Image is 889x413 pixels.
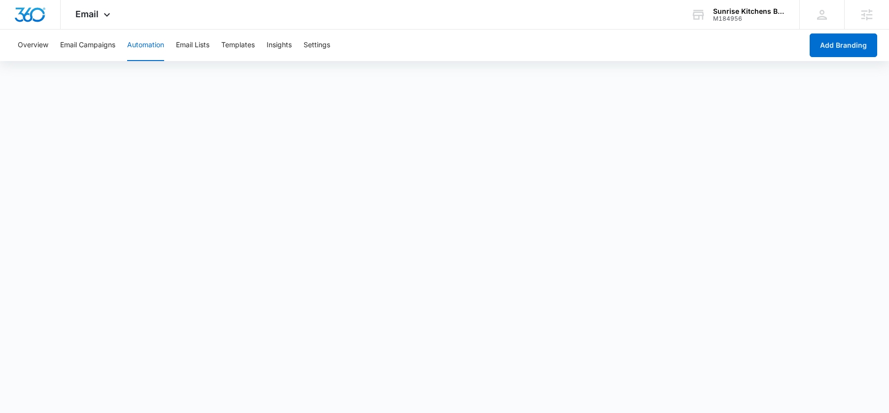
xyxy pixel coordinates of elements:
[75,9,99,19] span: Email
[810,33,877,57] button: Add Branding
[127,30,164,61] button: Automation
[267,30,292,61] button: Insights
[304,30,330,61] button: Settings
[713,7,785,15] div: account name
[176,30,209,61] button: Email Lists
[713,15,785,22] div: account id
[60,30,115,61] button: Email Campaigns
[221,30,255,61] button: Templates
[18,30,48,61] button: Overview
